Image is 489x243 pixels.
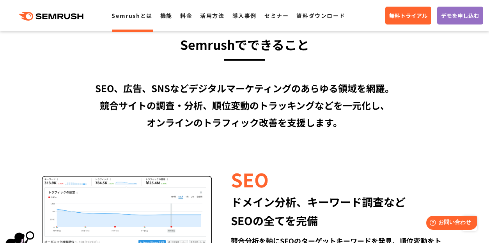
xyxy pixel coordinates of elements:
[231,192,447,230] div: ドメイン分析、キーワード調査など SEOの全てを完備
[296,12,345,19] a: 資料ダウンロード
[160,12,172,19] a: 機能
[441,11,479,20] span: デモを申し込む
[437,7,483,24] a: デモを申し込む
[200,12,224,19] a: 活用方法
[180,12,192,19] a: 料金
[385,7,431,24] a: 無料トライアル
[231,166,447,192] div: SEO
[420,213,480,234] iframe: Help widget launcher
[20,80,469,131] div: SEO、広告、SNSなどデジタルマーケティングのあらゆる領域を網羅。 競合サイトの調査・分析、順位変動のトラッキングなどを一元化し、 オンラインのトラフィック改善を支援します。
[264,12,289,19] a: セミナー
[20,34,469,55] h3: Semrushでできること
[389,11,427,20] span: 無料トライアル
[112,12,152,19] a: Semrushとは
[232,12,257,19] a: 導入事例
